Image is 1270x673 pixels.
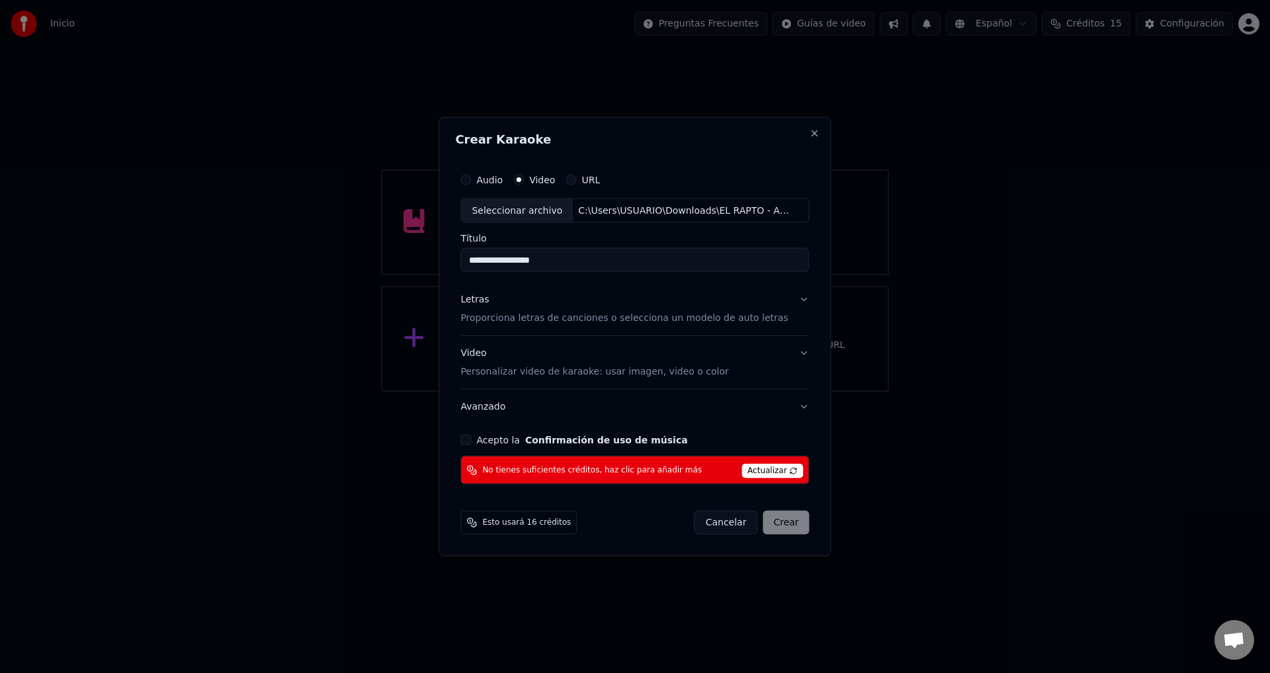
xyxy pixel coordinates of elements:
label: Audio [476,175,503,184]
button: Avanzado [460,390,809,424]
div: C:\Users\USUARIO\Downloads\EL RAPTO - AEMINPU.mp4 [573,204,798,217]
button: VideoPersonalizar video de karaoke: usar imagen, video o color [460,336,809,389]
button: Cancelar [695,511,758,535]
button: LetrasProporciona letras de canciones o selecciona un modelo de auto letras [460,283,809,336]
p: Personalizar video de karaoke: usar imagen, video o color [460,365,728,379]
span: Actualizar [741,464,804,478]
label: Acepto la [476,435,687,445]
button: Acepto la [525,435,688,445]
label: URL [581,175,600,184]
span: No tienes suficientes créditos, haz clic para añadir más [482,465,702,475]
label: Título [460,234,809,243]
div: Video [460,347,728,379]
p: Proporciona letras de canciones o selecciona un modelo de auto letras [460,312,788,325]
span: Esto usará 16 créditos [482,517,571,528]
h2: Crear Karaoke [455,133,814,145]
div: Letras [460,293,489,306]
label: Video [529,175,555,184]
div: Seleccionar archivo [461,199,573,222]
